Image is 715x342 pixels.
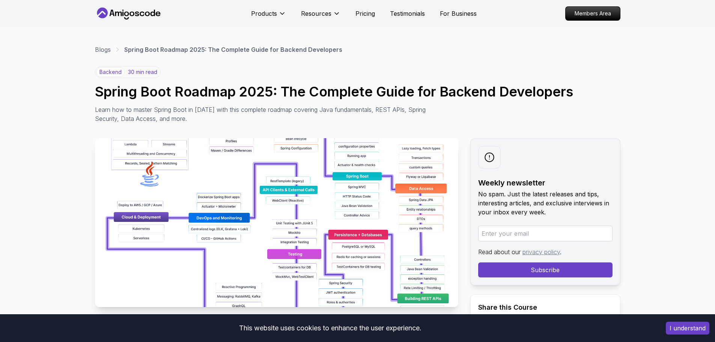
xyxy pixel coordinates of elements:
[666,322,709,334] button: Accept cookies
[478,190,613,217] p: No spam. Just the latest releases and tips, interesting articles, and exclusive interviews in you...
[124,45,342,54] p: Spring Boot Roadmap 2025: The Complete Guide for Backend Developers
[522,248,560,256] a: privacy policy
[301,9,340,24] button: Resources
[478,247,613,256] p: Read about our .
[566,7,620,20] p: Members Area
[6,320,655,336] div: This website uses cookies to enhance the user experience.
[95,84,620,99] h1: Spring Boot Roadmap 2025: The Complete Guide for Backend Developers
[96,67,125,77] p: backend
[95,138,458,307] img: Spring Boot Roadmap 2025: The Complete Guide for Backend Developers thumbnail
[251,9,277,18] p: Products
[478,262,613,277] button: Subscribe
[478,226,613,241] input: Enter your email
[478,302,613,313] h2: Share this Course
[301,9,331,18] p: Resources
[440,9,477,18] a: For Business
[565,6,620,21] a: Members Area
[390,9,425,18] a: Testimonials
[128,68,157,76] p: 30 min read
[478,178,613,188] h2: Weekly newsletter
[95,45,111,54] a: Blogs
[95,105,431,123] p: Learn how to master Spring Boot in [DATE] with this complete roadmap covering Java fundamentals, ...
[251,9,286,24] button: Products
[355,9,375,18] a: Pricing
